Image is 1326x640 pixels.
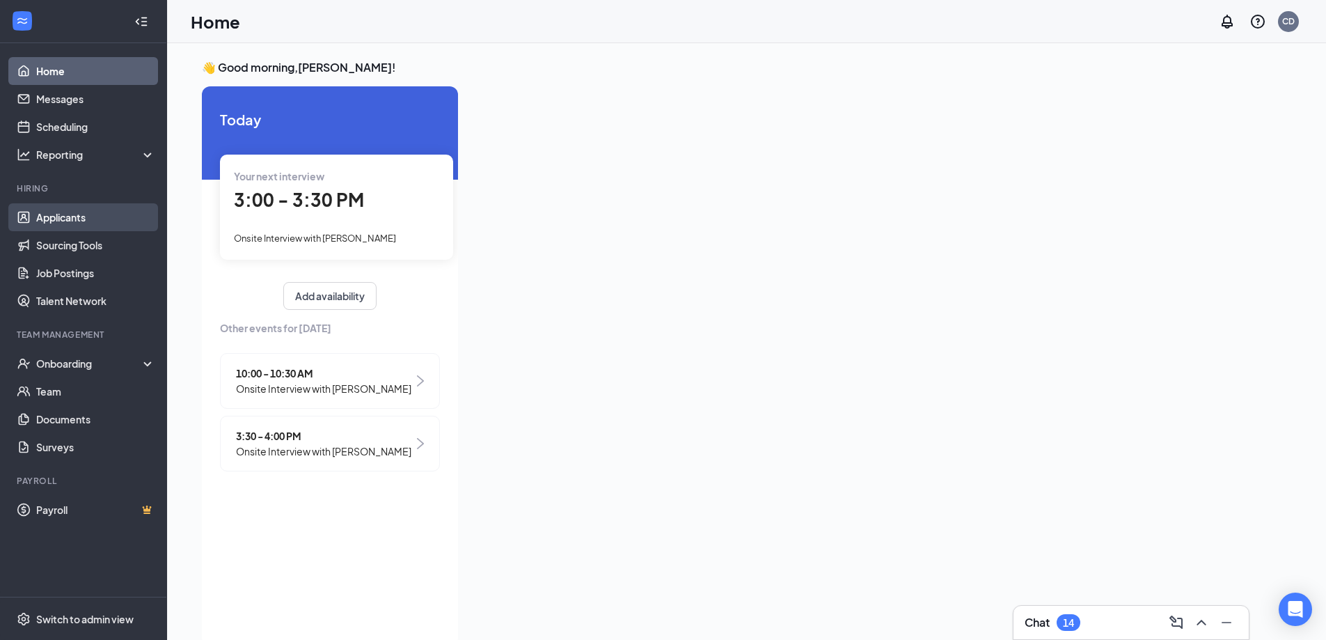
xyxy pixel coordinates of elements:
div: Switch to admin view [36,612,134,626]
a: Documents [36,405,155,433]
button: ChevronUp [1190,611,1213,634]
div: Payroll [17,475,152,487]
span: 3:30 - 4:00 PM [236,428,411,444]
svg: QuestionInfo [1249,13,1266,30]
div: Onboarding [36,357,143,370]
svg: Collapse [134,15,148,29]
a: Talent Network [36,287,155,315]
span: Today [220,109,440,130]
svg: Settings [17,612,31,626]
span: Your next interview [234,170,324,182]
svg: ChevronUp [1193,614,1210,631]
a: Surveys [36,433,155,461]
svg: UserCheck [17,357,31,370]
span: Onsite Interview with [PERSON_NAME] [236,381,411,396]
div: Hiring [17,182,152,194]
h1: Home [191,10,240,33]
a: Scheduling [36,113,155,141]
div: Team Management [17,329,152,341]
a: Job Postings [36,259,155,287]
svg: Analysis [17,148,31,162]
span: Onsite Interview with [PERSON_NAME] [234,233,396,244]
svg: WorkstreamLogo [15,14,29,28]
span: 10:00 - 10:30 AM [236,366,411,381]
h3: 👋 Good morning, [PERSON_NAME] ! [202,60,1249,75]
div: 14 [1063,617,1074,629]
a: Applicants [36,203,155,231]
svg: ComposeMessage [1168,614,1185,631]
a: Team [36,377,155,405]
h3: Chat [1025,615,1050,630]
button: Minimize [1215,611,1238,634]
span: Other events for [DATE] [220,320,440,336]
svg: Minimize [1218,614,1235,631]
div: CD [1282,15,1295,27]
div: Open Intercom Messenger [1279,593,1312,626]
span: 3:00 - 3:30 PM [234,188,364,211]
div: Reporting [36,148,156,162]
a: Sourcing Tools [36,231,155,259]
button: Add availability [283,282,377,310]
button: ComposeMessage [1165,611,1187,634]
svg: Notifications [1219,13,1236,30]
a: Home [36,57,155,85]
a: Messages [36,85,155,113]
span: Onsite Interview with [PERSON_NAME] [236,444,411,459]
a: PayrollCrown [36,496,155,524]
